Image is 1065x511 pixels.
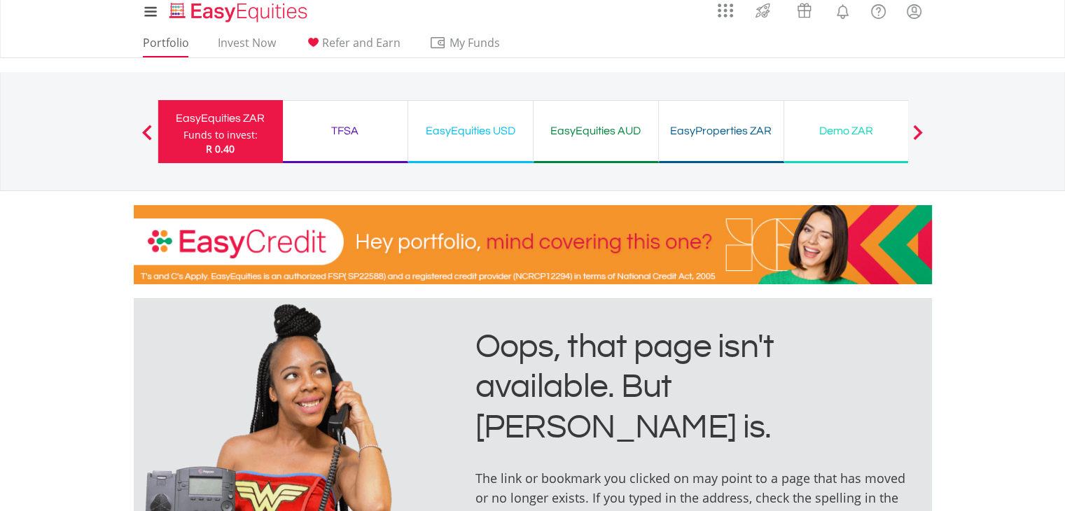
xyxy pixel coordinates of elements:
[475,330,774,445] span: Oops, that page isn't available. But [PERSON_NAME] is.
[137,36,195,57] a: Portfolio
[134,205,932,284] img: EasyCredit Promotion Banner
[322,35,401,50] span: Refer and Earn
[299,36,406,57] a: Refer and Earn
[212,36,281,57] a: Invest Now
[183,128,258,142] div: Funds to invest:
[291,121,399,141] div: TFSA
[718,3,733,18] img: grid-menu-icon.svg
[793,121,900,141] div: Demo ZAR
[904,132,932,146] button: Next
[133,132,161,146] button: Previous
[542,121,650,141] div: EasyEquities AUD
[429,34,521,52] span: My Funds
[667,121,775,141] div: EasyProperties ZAR
[206,142,235,155] span: R 0.40
[417,121,524,141] div: EasyEquities USD
[167,1,313,24] img: EasyEquities_Logo.png
[167,108,274,128] div: EasyEquities ZAR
